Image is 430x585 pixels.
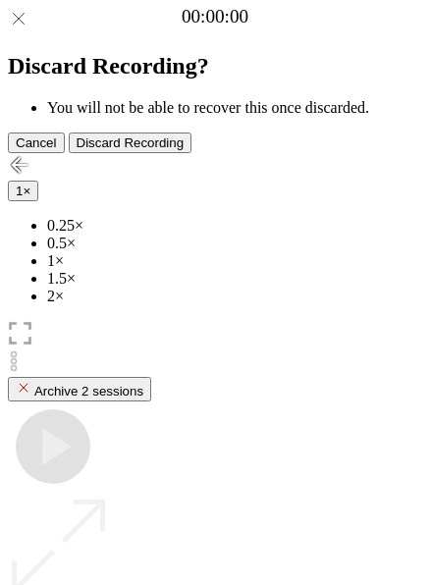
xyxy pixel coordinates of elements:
li: 0.25× [47,217,422,235]
li: 2× [47,288,422,305]
div: Archive 2 sessions [16,380,143,399]
li: 1× [47,252,422,270]
li: You will not be able to recover this once discarded. [47,99,422,117]
a: 00:00:00 [182,6,248,27]
button: Discard Recording [69,133,192,153]
span: 1 [16,184,23,198]
button: 1× [8,181,38,201]
button: Cancel [8,133,65,153]
h2: Discard Recording? [8,53,422,80]
li: 1.5× [47,270,422,288]
li: 0.5× [47,235,422,252]
button: Archive 2 sessions [8,377,151,401]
